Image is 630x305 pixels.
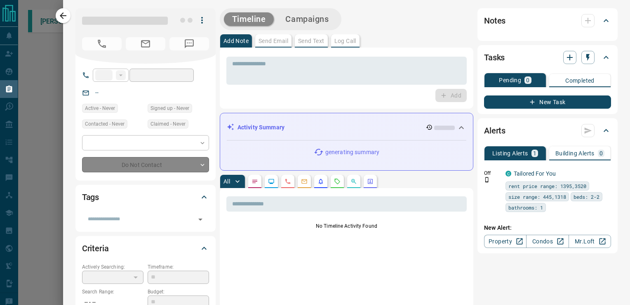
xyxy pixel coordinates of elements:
svg: Lead Browsing Activity [268,178,275,185]
span: No Email [126,37,165,50]
span: beds: 2-2 [574,193,599,201]
h2: Tags [82,191,99,204]
span: No Number [169,37,209,50]
p: New Alert: [484,224,611,232]
p: 0 [599,150,603,156]
a: Mr.Loft [569,235,611,248]
p: Add Note [223,38,249,44]
button: New Task [484,95,611,109]
svg: Emails [301,178,308,185]
p: Search Range: [82,288,143,295]
div: Tags [82,187,209,207]
span: bathrooms: 1 [508,203,543,212]
span: Claimed - Never [150,120,186,128]
div: Tasks [484,48,611,67]
div: Alerts [484,121,611,141]
p: Actively Searching: [82,263,143,271]
button: Open [195,214,206,225]
p: Off [484,169,501,177]
a: Condos [526,235,569,248]
div: condos.ca [505,171,511,176]
p: Listing Alerts [492,150,528,156]
a: Tailored For You [514,170,556,177]
h2: Criteria [82,242,109,255]
p: No Timeline Activity Found [226,222,467,230]
button: Timeline [224,12,274,26]
p: Pending [499,77,521,83]
button: Campaigns [277,12,337,26]
h2: Notes [484,14,505,27]
svg: Agent Actions [367,178,374,185]
a: -- [95,89,99,96]
p: Completed [565,78,595,83]
span: Signed up - Never [150,104,189,112]
span: rent price range: 1395,3520 [508,182,586,190]
p: Timeframe: [148,263,209,271]
span: Contacted - Never [85,120,125,128]
div: Criteria [82,238,209,258]
p: generating summary [325,148,379,157]
p: Activity Summary [237,123,284,132]
p: Building Alerts [555,150,595,156]
div: Activity Summary [227,120,466,135]
svg: Opportunities [350,178,357,185]
svg: Listing Alerts [317,178,324,185]
h2: Tasks [484,51,505,64]
p: Budget: [148,288,209,295]
a: Property [484,235,527,248]
p: All [223,179,230,184]
span: No Number [82,37,122,50]
svg: Calls [284,178,291,185]
svg: Push Notification Only [484,177,490,183]
p: 0 [526,77,529,83]
span: Active - Never [85,104,115,112]
span: size range: 445,1318 [508,193,566,201]
h2: Alerts [484,124,505,137]
div: Notes [484,11,611,31]
svg: Requests [334,178,341,185]
svg: Notes [252,178,258,185]
div: Do Not Contact [82,157,209,172]
p: 1 [533,150,536,156]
